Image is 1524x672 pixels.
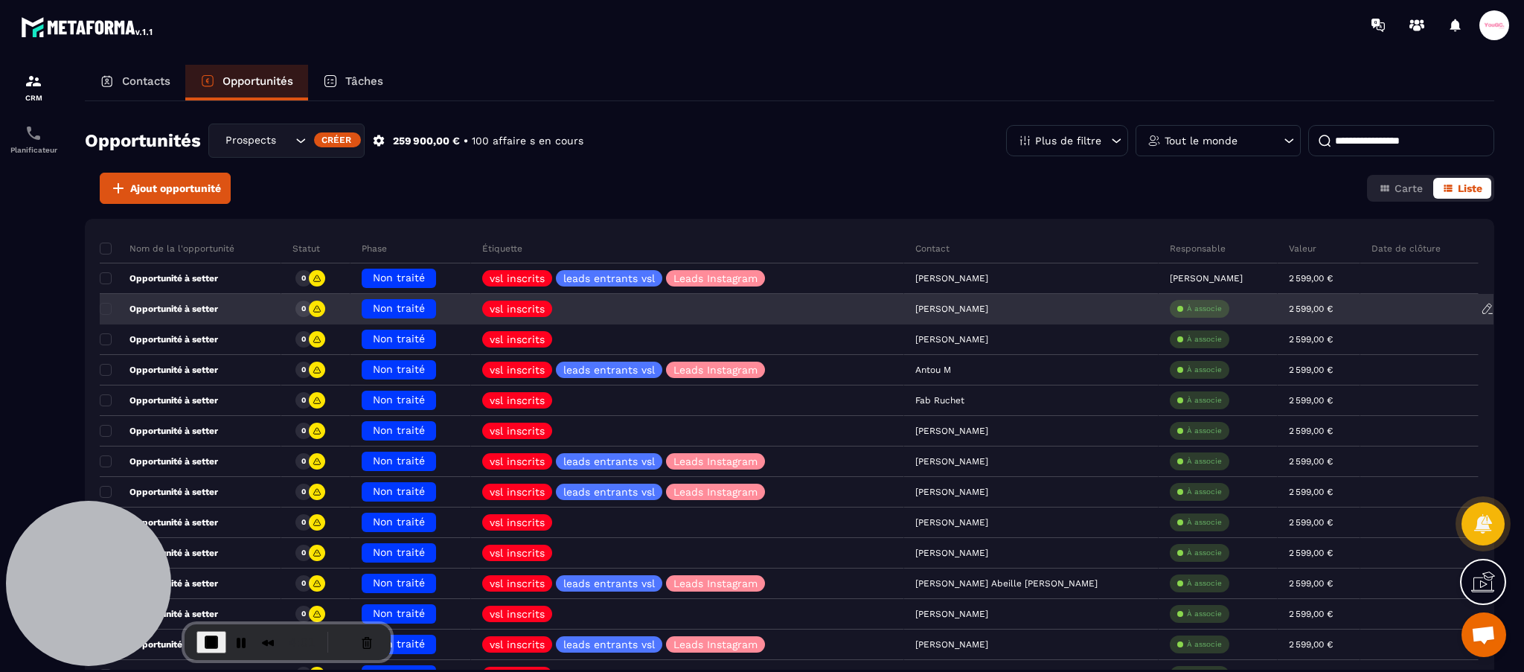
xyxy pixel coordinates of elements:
[25,72,42,90] img: formation
[100,243,234,255] p: Nom de la l'opportunité
[1289,487,1333,497] p: 2 599,00 €
[314,132,361,147] div: Créer
[490,304,545,314] p: vsl inscrits
[373,302,425,314] span: Non traité
[208,124,365,158] div: Search for option
[490,395,545,406] p: vsl inscrits
[373,333,425,345] span: Non traité
[1289,395,1333,406] p: 2 599,00 €
[100,425,218,437] p: Opportunité à setter
[1187,639,1222,650] p: À associe
[1289,548,1333,558] p: 2 599,00 €
[1289,517,1333,528] p: 2 599,00 €
[1395,182,1423,194] span: Carte
[673,487,758,497] p: Leads Instagram
[490,609,545,619] p: vsl inscrits
[1187,578,1222,589] p: À associe
[373,607,425,619] span: Non traité
[563,639,655,650] p: leads entrants vsl
[490,273,545,284] p: vsl inscrits
[1371,243,1441,255] p: Date de clôture
[373,455,425,467] span: Non traité
[1289,639,1333,650] p: 2 599,00 €
[915,243,950,255] p: Contact
[1187,609,1222,619] p: À associe
[1458,182,1482,194] span: Liste
[1035,135,1101,146] p: Plus de filtre
[490,639,545,650] p: vsl inscrits
[130,181,221,196] span: Ajout opportunité
[373,638,425,650] span: Non traité
[1170,243,1226,255] p: Responsable
[1187,365,1222,375] p: À associe
[563,456,655,467] p: leads entrants vsl
[301,609,306,619] p: 0
[373,424,425,436] span: Non traité
[362,243,387,255] p: Phase
[490,334,545,345] p: vsl inscrits
[673,639,758,650] p: Leads Instagram
[472,134,583,148] p: 100 affaire s en cours
[1187,456,1222,467] p: À associe
[490,456,545,467] p: vsl inscrits
[373,272,425,284] span: Non traité
[100,364,218,376] p: Opportunité à setter
[301,273,306,284] p: 0
[100,394,218,406] p: Opportunité à setter
[4,94,63,102] p: CRM
[393,134,460,148] p: 259 900,00 €
[1187,426,1222,436] p: À associe
[464,134,468,148] p: •
[1289,578,1333,589] p: 2 599,00 €
[100,486,218,498] p: Opportunité à setter
[301,365,306,375] p: 0
[122,74,170,88] p: Contacts
[100,303,218,315] p: Opportunité à setter
[490,426,545,436] p: vsl inscrits
[1289,456,1333,467] p: 2 599,00 €
[1289,273,1333,284] p: 2 599,00 €
[490,578,545,589] p: vsl inscrits
[1289,609,1333,619] p: 2 599,00 €
[482,243,522,255] p: Étiquette
[292,243,320,255] p: Statut
[1170,273,1243,284] p: [PERSON_NAME]
[185,65,308,100] a: Opportunités
[1187,487,1222,497] p: À associe
[277,132,292,149] input: Search for option
[1187,548,1222,558] p: À associe
[563,273,655,284] p: leads entrants vsl
[4,113,63,165] a: schedulerschedulerPlanificateur
[563,487,655,497] p: leads entrants vsl
[373,516,425,528] span: Non traité
[100,272,218,284] p: Opportunité à setter
[373,485,425,497] span: Non traité
[373,394,425,406] span: Non traité
[308,65,398,100] a: Tâches
[1289,334,1333,345] p: 2 599,00 €
[21,13,155,40] img: logo
[1461,612,1506,657] a: Ouvrir le chat
[490,517,545,528] p: vsl inscrits
[4,146,63,154] p: Planificateur
[490,487,545,497] p: vsl inscrits
[25,124,42,142] img: scheduler
[301,304,306,314] p: 0
[100,173,231,204] button: Ajout opportunité
[1187,304,1222,314] p: À associe
[1289,304,1333,314] p: 2 599,00 €
[1289,243,1316,255] p: Valeur
[1165,135,1238,146] p: Tout le monde
[301,456,306,467] p: 0
[301,487,306,497] p: 0
[100,333,218,345] p: Opportunité à setter
[222,74,293,88] p: Opportunités
[301,426,306,436] p: 0
[4,61,63,113] a: formationformationCRM
[301,395,306,406] p: 0
[563,578,655,589] p: leads entrants vsl
[301,548,306,558] p: 0
[490,365,545,375] p: vsl inscrits
[1187,517,1222,528] p: À associe
[301,578,306,589] p: 0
